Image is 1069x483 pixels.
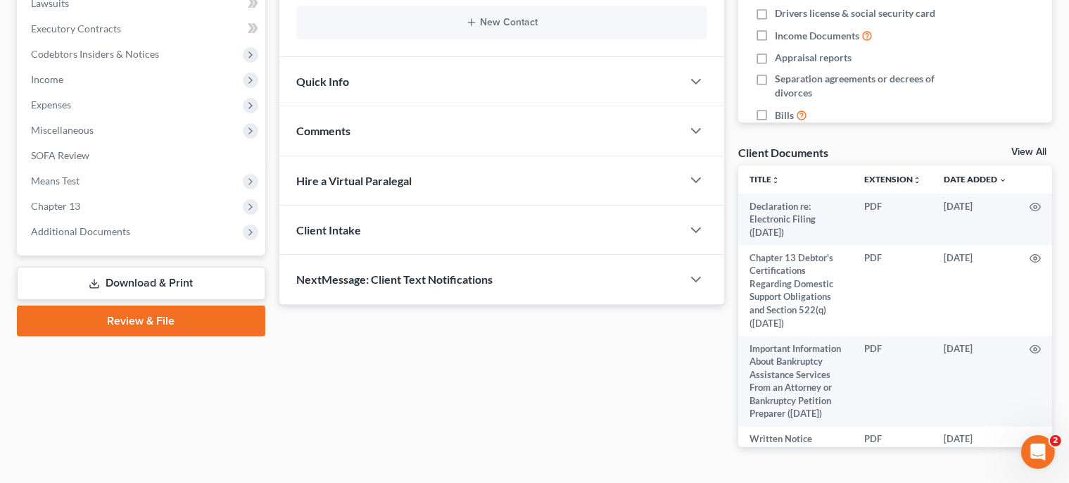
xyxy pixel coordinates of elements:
span: SOFA Review [31,149,89,161]
a: Extensionunfold_more [864,174,921,184]
span: Additional Documents [31,225,130,237]
span: NextMessage: Client Text Notifications [296,272,493,286]
div: Client Documents [738,145,828,160]
span: Bills [775,108,794,123]
a: Titleunfold_more [749,174,780,184]
td: Important Information About Bankruptcy Assistance Services From an Attorney or Bankruptcy Petitio... [738,336,853,427]
span: Hire a Virtual Paralegal [296,174,412,187]
span: 2 [1050,435,1061,446]
span: Appraisal reports [775,51,852,65]
i: expand_more [999,176,1007,184]
span: Drivers license & social security card [775,6,935,20]
span: Codebtors Insiders & Notices [31,48,159,60]
a: Review & File [17,306,265,337]
span: Income [31,73,63,85]
a: Download & Print [17,267,265,300]
td: PDF [853,245,932,336]
td: Chapter 13 Debtor's Certifications Regarding Domestic Support Obligations and Section 522(q) ([DA... [738,245,853,336]
td: [DATE] [932,336,1018,427]
a: SOFA Review [20,143,265,168]
span: Comments [296,124,350,137]
span: Separation agreements or decrees of divorces [775,72,961,100]
td: PDF [853,427,932,478]
a: View All [1011,147,1046,157]
td: [DATE] [932,427,1018,478]
td: PDF [853,336,932,427]
span: Income Documents [775,29,859,43]
td: Written Notice Required Under Section 527 ([DATE]) [738,427,853,478]
span: Executory Contracts [31,23,121,34]
span: Means Test [31,175,80,187]
td: Declaration re: Electronic Filing ([DATE]) [738,194,853,245]
i: unfold_more [771,176,780,184]
iframe: Intercom live chat [1021,435,1055,469]
td: [DATE] [932,194,1018,245]
a: Executory Contracts [20,16,265,42]
a: Date Added expand_more [944,174,1007,184]
span: Client Intake [296,223,361,237]
i: unfold_more [913,176,921,184]
td: [DATE] [932,245,1018,336]
span: Expenses [31,99,71,111]
td: PDF [853,194,932,245]
span: Miscellaneous [31,124,94,136]
span: Quick Info [296,75,349,88]
span: Chapter 13 [31,200,80,212]
button: New Contact [308,17,696,28]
